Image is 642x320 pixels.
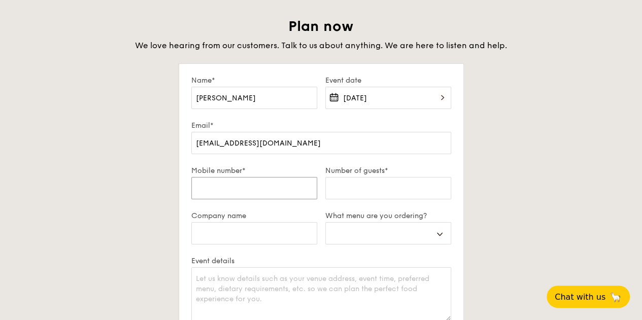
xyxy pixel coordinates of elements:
label: Event date [325,76,451,85]
label: Number of guests* [325,166,451,175]
span: We love hearing from our customers. Talk to us about anything. We are here to listen and help. [135,41,507,50]
label: Name* [191,76,317,85]
span: 🦙 [610,291,622,303]
label: Mobile number* [191,166,317,175]
button: Chat with us🦙 [547,286,630,308]
label: Email* [191,121,451,130]
span: Chat with us [555,292,605,302]
label: Event details [191,257,451,265]
span: Plan now [288,18,354,35]
label: What menu are you ordering? [325,211,451,220]
label: Company name [191,211,317,220]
